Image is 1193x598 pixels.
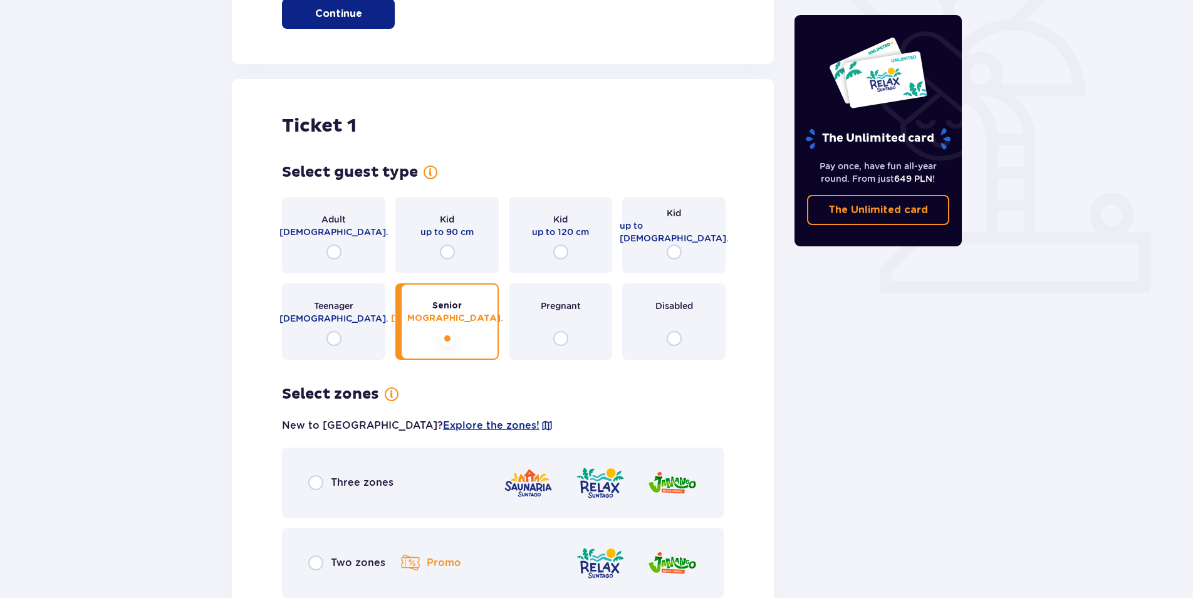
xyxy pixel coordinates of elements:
p: Select zones [282,385,379,404]
img: zone logo [575,545,625,581]
p: New to [GEOGRAPHIC_DATA]? [282,419,553,433]
p: Promo [427,556,461,570]
p: Two zones [331,556,385,570]
span: 649 PLN [894,174,932,184]
p: up to 90 cm [420,226,474,238]
img: zone logo [647,545,697,581]
p: Teenager [314,300,353,312]
p: Kid [553,213,568,226]
p: Three zones [331,476,393,490]
p: The Unlimited card [828,203,928,217]
p: Pay once, have fun all-year round. From just ! [807,160,950,185]
p: Adult [321,213,346,226]
p: Continue [315,7,362,21]
img: zone logo [575,465,625,501]
p: [DEMOGRAPHIC_DATA]. [391,312,503,325]
a: Explore the zones! [443,419,539,433]
p: [DEMOGRAPHIC_DATA]. [279,226,388,238]
a: The Unlimited card [807,195,950,225]
p: Kid [440,213,454,226]
p: [DEMOGRAPHIC_DATA]. [279,312,388,325]
img: zone logo [503,465,553,501]
p: Kid [667,207,681,219]
p: The Unlimited card [805,128,952,150]
p: up to 120 cm [532,226,589,238]
p: Senior [432,300,462,312]
p: Disabled [655,300,693,312]
p: Pregnant [541,300,581,312]
p: up to [DEMOGRAPHIC_DATA]. [620,219,729,244]
img: zone logo [647,465,697,501]
p: Select guest type [282,163,418,182]
p: Ticket 1 [282,114,357,138]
